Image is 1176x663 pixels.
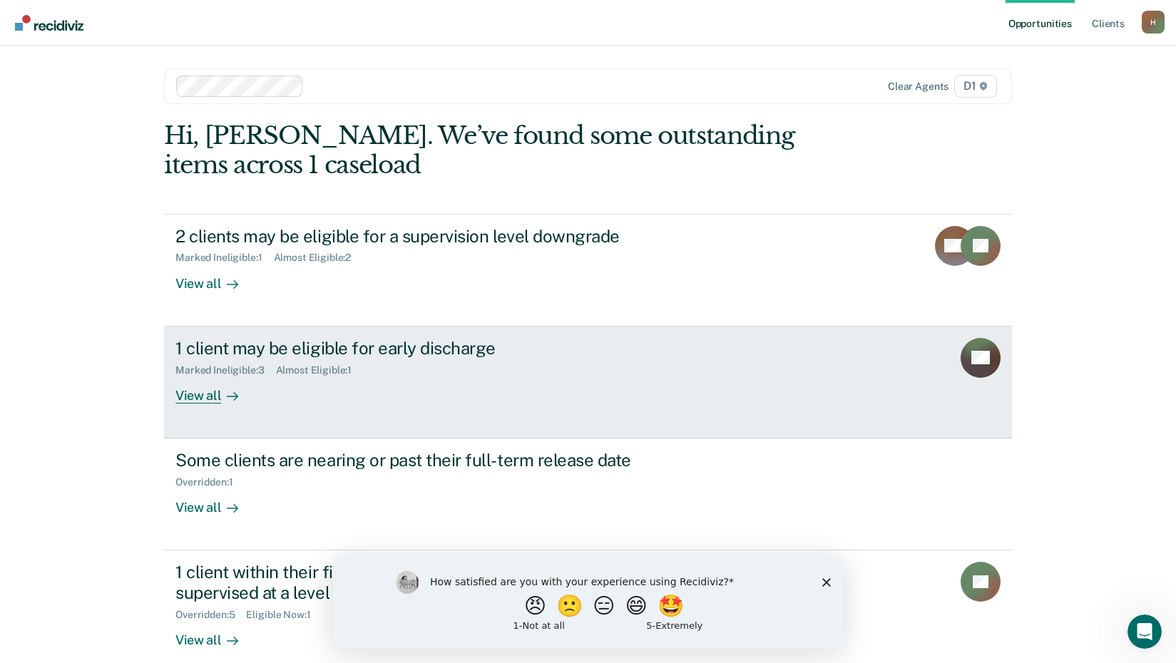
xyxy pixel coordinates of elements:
div: 1 client within their first 6 months of supervision is being supervised at a level that does not ... [175,562,676,603]
div: Almost Eligible : 1 [276,364,364,376]
div: Overridden : 5 [175,609,246,621]
div: View all [175,376,255,404]
div: Almost Eligible : 2 [274,252,363,264]
div: View all [175,488,255,516]
div: Some clients are nearing or past their full-term release date [175,450,676,471]
a: 1 client may be eligible for early dischargeMarked Ineligible:3Almost Eligible:1View all [164,327,1012,438]
div: 2 clients may be eligible for a supervision level downgrade [175,226,676,247]
div: View all [175,264,255,292]
a: 2 clients may be eligible for a supervision level downgradeMarked Ineligible:1Almost Eligible:2Vi... [164,214,1012,327]
div: Marked Ineligible : 1 [175,252,273,264]
iframe: Survey by Kim from Recidiviz [333,557,844,649]
div: H [1142,11,1165,34]
div: Eligible Now : 1 [246,609,322,621]
div: Clear agents [888,81,949,93]
div: Overridden : 1 [175,476,244,488]
span: D1 [954,75,997,98]
div: 1 client may be eligible for early discharge [175,338,676,359]
img: Recidiviz [15,15,83,31]
div: Marked Ineligible : 3 [175,364,275,376]
a: Some clients are nearing or past their full-term release dateOverridden:1View all [164,438,1012,550]
div: View all [175,621,255,649]
button: Profile dropdown button [1142,11,1165,34]
div: Hi, [PERSON_NAME]. We’ve found some outstanding items across 1 caseload [164,121,842,180]
iframe: Intercom live chat [1128,615,1162,649]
